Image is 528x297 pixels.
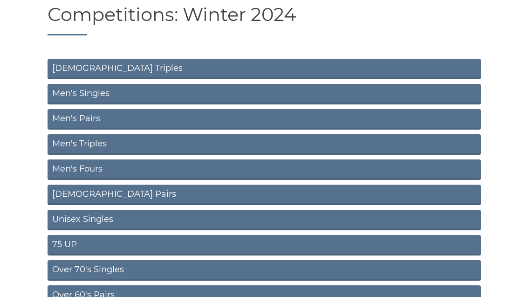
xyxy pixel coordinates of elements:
a: Unisex Singles [48,210,481,230]
a: Men's Triples [48,134,481,155]
a: Over 70's Singles [48,260,481,281]
a: [DEMOGRAPHIC_DATA] Pairs [48,185,481,205]
a: [DEMOGRAPHIC_DATA] Triples [48,59,481,79]
a: Men's Pairs [48,109,481,130]
a: Men's Fours [48,159,481,180]
h1: Competitions: Winter 2024 [48,4,481,35]
a: Men's Singles [48,84,481,104]
a: 75 UP [48,235,481,256]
